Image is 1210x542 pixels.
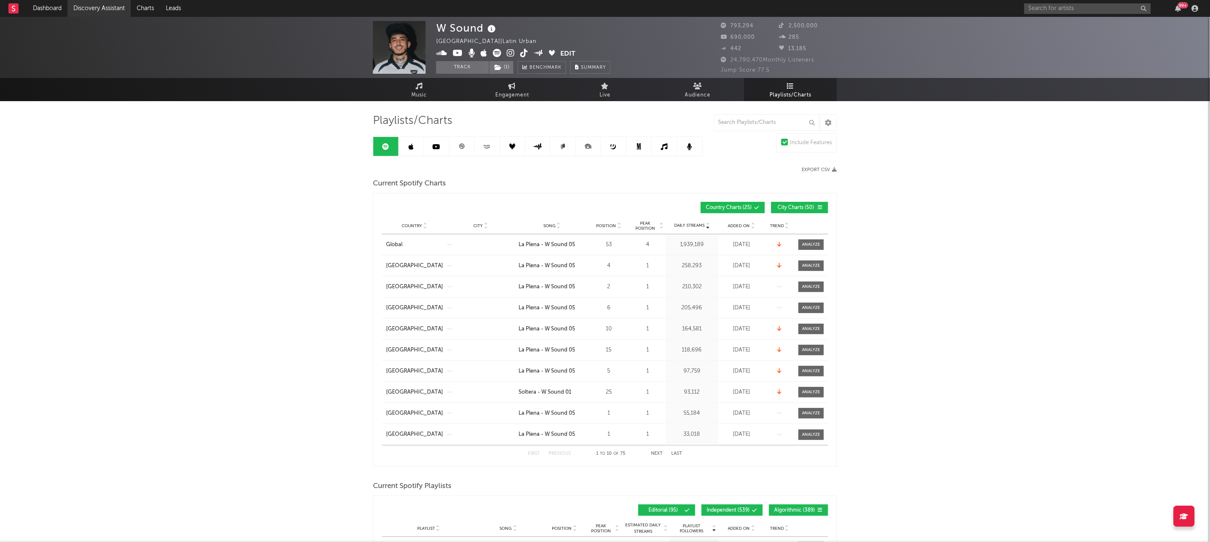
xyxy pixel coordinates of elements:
[632,221,659,231] span: Peak Position
[570,61,610,74] button: Summary
[373,179,446,189] span: Current Spotify Charts
[590,325,628,333] div: 10
[548,451,571,456] button: Previous
[559,78,651,101] a: Live
[802,167,837,172] button: Export CSV
[701,202,765,213] button: Country Charts(25)
[632,409,664,418] div: 1
[402,223,422,228] span: Country
[721,67,770,73] span: Jump Score: 77.5
[436,61,489,74] button: Track
[632,283,664,291] div: 1
[702,504,763,516] button: Independent(539)
[519,241,575,249] div: La Plena - W Sound 05
[519,304,575,312] div: La Plena - W Sound 05
[632,304,664,312] div: 1
[500,526,512,531] span: Song
[632,346,664,354] div: 1
[721,304,763,312] div: [DATE]
[519,430,575,439] div: La Plena - W Sound 05
[386,241,402,249] div: Global
[614,452,619,456] span: of
[668,409,716,418] div: 55,184
[706,205,752,210] span: Country Charts ( 25 )
[668,262,716,270] div: 258,293
[519,346,575,354] div: La Plena - W Sound 05
[1178,2,1188,8] div: 99 +
[685,90,711,100] span: Audience
[590,304,628,312] div: 6
[632,367,664,376] div: 1
[417,526,435,531] span: Playlist
[519,430,586,439] a: La Plena - W Sound 05
[668,304,716,312] div: 205,496
[386,367,443,376] div: [GEOGRAPHIC_DATA]
[790,138,832,148] div: Include Features
[590,367,628,376] div: 5
[777,205,816,210] span: City Charts ( 50 )
[590,430,628,439] div: 1
[386,304,443,312] div: [GEOGRAPHIC_DATA]
[581,65,606,70] span: Summary
[668,346,716,354] div: 118,696
[721,346,763,354] div: [DATE]
[721,388,763,397] div: [DATE]
[588,523,614,534] span: Peak Position
[519,388,586,397] a: Soltera - W Sound 01
[590,388,628,397] div: 25
[519,325,586,333] a: La Plena - W Sound 05
[1175,5,1181,12] button: 99+
[721,57,815,63] span: 24,790,470 Monthly Listeners
[519,346,586,354] a: La Plena - W Sound 05
[386,430,443,439] a: [GEOGRAPHIC_DATA]
[721,35,755,40] span: 690,000
[529,63,562,73] span: Benchmark
[721,325,763,333] div: [DATE]
[561,49,576,59] button: Edit
[632,262,664,270] div: 1
[597,223,616,228] span: Position
[668,325,716,333] div: 164,581
[489,61,514,74] span: ( 1 )
[769,504,828,516] button: Algorithmic(389)
[651,451,663,456] button: Next
[528,451,540,456] button: First
[519,283,586,291] a: La Plena - W Sound 05
[632,430,664,439] div: 1
[590,241,628,249] div: 53
[489,61,513,74] button: (1)
[386,262,443,270] div: [GEOGRAPHIC_DATA]
[466,78,559,101] a: Engagement
[644,508,683,513] span: Editorial ( 95 )
[632,388,664,397] div: 1
[714,114,819,131] input: Search Playlists/Charts
[386,388,443,397] a: [GEOGRAPHIC_DATA]
[721,430,763,439] div: [DATE]
[519,241,586,249] a: La Plena - W Sound 05
[721,241,763,249] div: [DATE]
[721,23,754,29] span: 793,294
[1024,3,1151,14] input: Search for artists
[590,346,628,354] div: 15
[651,78,744,101] a: Audience
[386,346,443,354] div: [GEOGRAPHIC_DATA]
[495,90,529,100] span: Engagement
[519,409,586,418] a: La Plena - W Sound 05
[386,241,443,249] a: Global
[744,78,837,101] a: Playlists/Charts
[632,325,664,333] div: 1
[386,325,443,333] a: [GEOGRAPHIC_DATA]
[728,526,750,531] span: Added On
[552,526,572,531] span: Position
[590,283,628,291] div: 2
[721,46,742,51] span: 442
[373,481,451,491] span: Current Spotify Playlists
[600,452,605,456] span: to
[386,283,443,291] div: [GEOGRAPHIC_DATA]
[672,523,711,534] span: Playlist Followers
[668,241,716,249] div: 1,939,189
[770,90,812,100] span: Playlists/Charts
[779,23,818,29] span: 2,500,000
[436,21,498,35] div: W Sound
